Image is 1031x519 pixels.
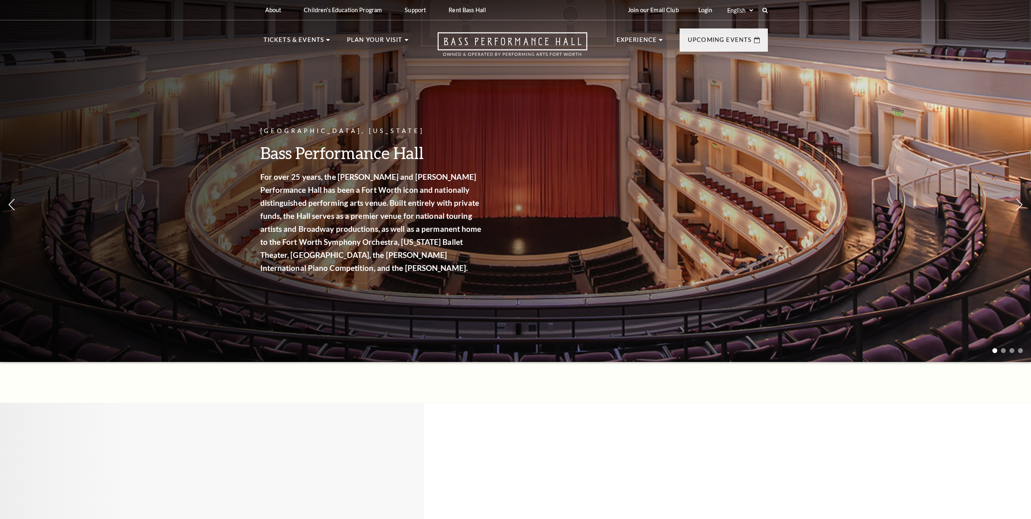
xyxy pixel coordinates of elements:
p: About [265,7,281,13]
p: Upcoming Events [688,35,752,50]
p: Rent Bass Hall [449,7,486,13]
select: Select: [726,7,754,14]
strong: For over 25 years, the [PERSON_NAME] and [PERSON_NAME] Performance Hall has been a Fort Worth ico... [260,172,482,273]
h3: Bass Performance Hall [260,142,484,163]
p: [GEOGRAPHIC_DATA], [US_STATE] [260,126,484,136]
p: Experience [617,35,657,50]
p: Children's Education Program [304,7,382,13]
p: Plan Your Visit [347,35,403,50]
p: Support [405,7,426,13]
p: Tickets & Events [264,35,325,50]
